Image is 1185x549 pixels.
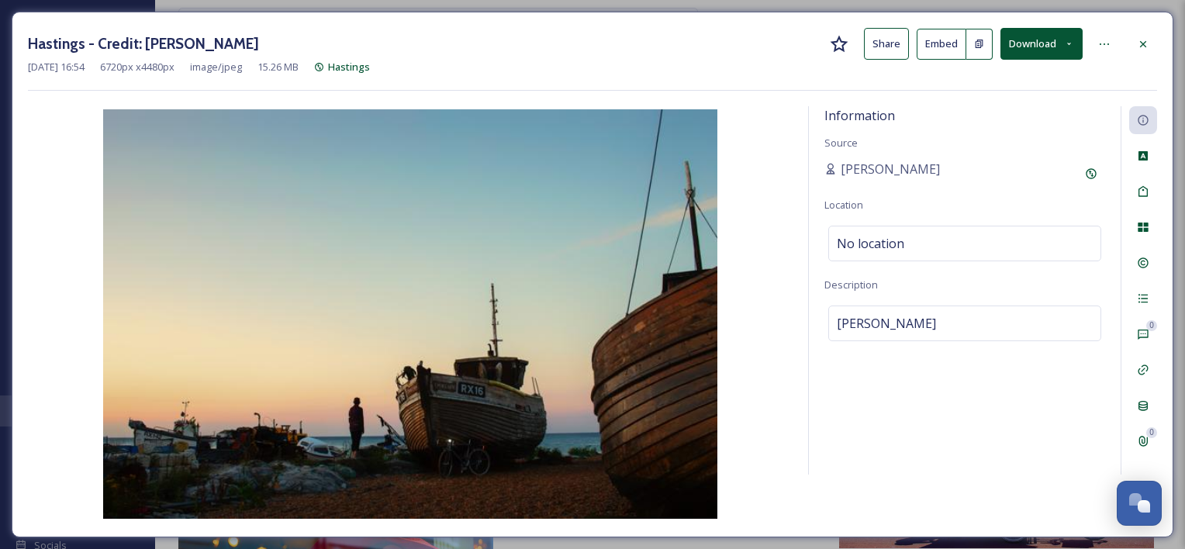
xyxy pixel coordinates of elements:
span: Hastings [328,60,370,74]
span: Information [824,107,895,124]
span: image/jpeg [190,60,242,74]
span: [PERSON_NAME] [841,160,940,178]
span: 15.26 MB [257,60,299,74]
button: Share [864,28,909,60]
span: [PERSON_NAME] [837,314,936,333]
button: Open Chat [1117,481,1162,526]
span: No location [837,234,904,253]
div: 0 [1146,427,1157,438]
button: Embed [917,29,966,60]
span: Source [824,136,858,150]
span: 6720 px x 4480 px [100,60,174,74]
div: 0 [1146,320,1157,331]
img: Sense%2520of%2520Plaice-2.jpg [28,109,793,519]
button: Download [1000,28,1083,60]
span: Description [824,278,878,292]
span: [DATE] 16:54 [28,60,85,74]
h3: Hastings - Credit: [PERSON_NAME] [28,33,259,55]
span: Location [824,198,863,212]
